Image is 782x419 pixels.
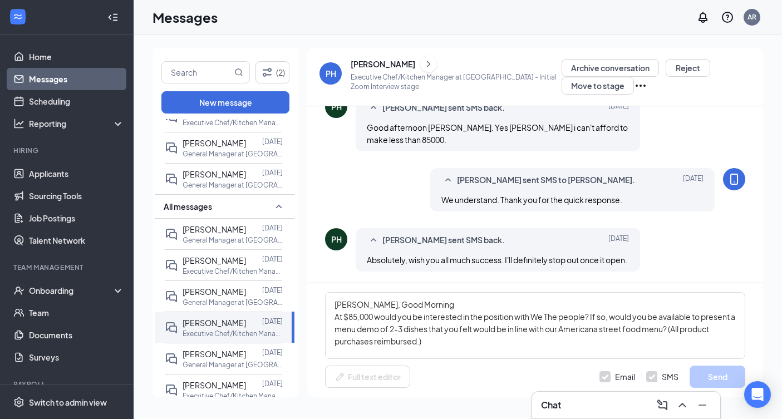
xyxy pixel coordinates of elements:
[165,141,178,155] svg: DoubleChat
[165,290,178,303] svg: DoubleChat
[562,59,659,77] button: Archive conversation
[183,360,283,369] p: General Manager at [GEOGRAPHIC_DATA]
[164,201,212,212] span: All messages
[29,46,124,68] a: Home
[683,174,704,187] span: [DATE]
[13,146,122,155] div: Hiring
[441,195,622,205] span: We understand. Thank you for the quick response.
[165,352,178,366] svg: DoubleChat
[656,398,669,412] svg: ComposeMessage
[325,292,745,359] textarea: [PERSON_NAME], Good Morning At $85,000 would you be interested in the position with We The people...
[165,172,178,186] svg: DoubleChat
[325,366,410,388] button: Full text editorPen
[326,68,336,79] div: PH
[13,397,24,408] svg: Settings
[29,302,124,324] a: Team
[183,169,246,179] span: [PERSON_NAME]
[29,229,124,252] a: Talent Network
[262,348,283,357] p: [DATE]
[183,138,246,148] span: [PERSON_NAME]
[183,118,283,127] p: Executive Chef/Kitchen Manager at [GEOGRAPHIC_DATA]
[382,101,505,115] span: [PERSON_NAME] sent SMS back.
[744,381,771,408] div: Open Intercom Messenger
[673,396,691,414] button: ChevronUp
[262,223,283,233] p: [DATE]
[676,398,689,412] svg: ChevronUp
[696,398,709,412] svg: Minimize
[351,72,562,91] p: Executive Chef/Kitchen Manager at [GEOGRAPHIC_DATA] - Initial Zoom Interview stage
[161,91,289,114] button: New message
[13,263,122,272] div: Team Management
[541,399,561,411] h3: Chat
[382,234,505,247] span: [PERSON_NAME] sent SMS back.
[262,137,283,146] p: [DATE]
[165,259,178,272] svg: DoubleChat
[690,366,745,388] button: Send
[653,396,671,414] button: ComposeMessage
[562,77,634,95] button: Move to stage
[262,254,283,264] p: [DATE]
[367,122,628,145] span: Good afternoon [PERSON_NAME]. Yes [PERSON_NAME] i can't afford to make less than 85000.
[367,255,627,265] span: Absolutely, wish you all much success. I'll definitely stop out once it open.
[441,174,455,187] svg: SmallChevronUp
[696,11,710,24] svg: Notifications
[423,57,434,71] svg: ChevronRight
[183,180,283,190] p: General Manager at [GEOGRAPHIC_DATA]
[721,11,734,24] svg: QuestionInfo
[107,12,119,23] svg: Collapse
[183,224,246,234] span: [PERSON_NAME]
[29,68,124,90] a: Messages
[153,8,218,27] h1: Messages
[335,371,346,382] svg: Pen
[262,168,283,178] p: [DATE]
[262,285,283,295] p: [DATE]
[262,317,283,326] p: [DATE]
[13,379,122,389] div: Payroll
[29,397,107,408] div: Switch to admin view
[183,318,246,328] span: [PERSON_NAME]
[29,346,124,368] a: Surveys
[183,149,283,159] p: General Manager at [GEOGRAPHIC_DATA]
[727,172,741,186] svg: MobileSms
[165,383,178,397] svg: DoubleChat
[13,118,24,129] svg: Analysis
[29,185,124,207] a: Sourcing Tools
[367,234,380,247] svg: SmallChevronUp
[165,228,178,241] svg: DoubleChat
[331,234,342,245] div: PH
[13,285,24,296] svg: UserCheck
[29,207,124,229] a: Job Postings
[457,174,635,187] span: [PERSON_NAME] sent SMS to [PERSON_NAME].
[234,68,243,77] svg: MagnifyingGlass
[29,324,124,346] a: Documents
[183,255,246,265] span: [PERSON_NAME]
[29,162,124,185] a: Applicants
[272,200,286,213] svg: SmallChevronUp
[183,391,283,401] p: Executive Chef/Kitchen Manager at [GEOGRAPHIC_DATA]
[367,101,380,115] svg: SmallChevronUp
[162,62,232,83] input: Search
[351,58,415,70] div: [PERSON_NAME]
[608,234,629,247] span: [DATE]
[608,101,629,115] span: [DATE]
[331,101,342,112] div: PH
[183,298,283,307] p: General Manager at [GEOGRAPHIC_DATA]
[634,79,647,92] svg: Ellipses
[747,12,756,22] div: AR
[183,349,246,359] span: [PERSON_NAME]
[262,379,283,388] p: [DATE]
[12,11,23,22] svg: WorkstreamLogo
[183,287,246,297] span: [PERSON_NAME]
[183,267,283,276] p: Executive Chef/Kitchen Manager at [GEOGRAPHIC_DATA]
[183,329,283,338] p: Executive Chef/Kitchen Manager at [GEOGRAPHIC_DATA]
[694,396,711,414] button: Minimize
[29,118,125,129] div: Reporting
[29,90,124,112] a: Scheduling
[666,59,710,77] button: Reject
[183,235,283,245] p: General Manager at [GEOGRAPHIC_DATA]
[255,61,289,83] button: Filter (2)
[183,380,246,390] span: [PERSON_NAME]
[420,56,437,72] button: ChevronRight
[165,321,178,334] svg: DoubleChat
[29,285,115,296] div: Onboarding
